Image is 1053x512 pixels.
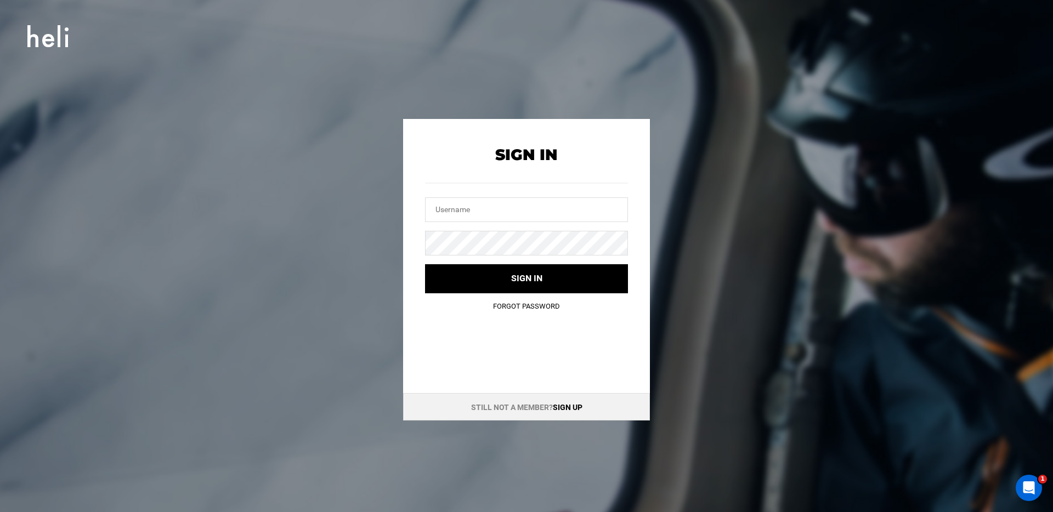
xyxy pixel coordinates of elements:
h2: Sign In [425,146,628,163]
span: 1 [1038,475,1047,483]
iframe: Intercom live chat [1016,475,1042,501]
div: Still not a member? [403,393,650,420]
a: Sign up [553,403,582,412]
a: Forgot Password [493,302,560,310]
input: Username [425,197,628,222]
button: Sign in [425,264,628,293]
